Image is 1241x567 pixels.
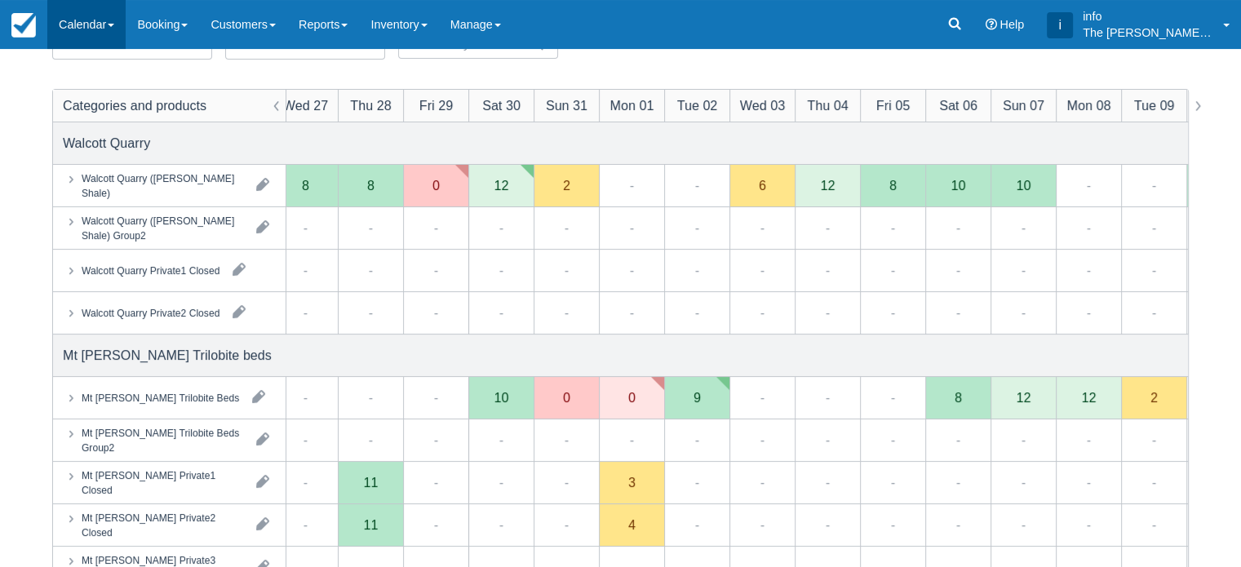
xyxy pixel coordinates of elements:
[304,515,308,534] div: -
[628,518,636,531] div: 4
[434,472,438,492] div: -
[826,430,830,450] div: -
[630,303,634,322] div: -
[11,13,36,38] img: checkfront-main-nav-mini-logo.png
[630,430,634,450] div: -
[434,218,438,237] div: -
[610,95,654,115] div: Mon 01
[63,95,206,115] div: Categories and products
[82,263,219,277] div: Walcott Quarry Private1 Closed
[1022,515,1026,534] div: -
[82,171,243,200] div: Walcott Quarry ([PERSON_NAME] Shale)
[760,388,765,407] div: -
[1152,175,1156,195] div: -
[760,472,765,492] div: -
[369,388,373,407] div: -
[1087,430,1091,450] div: -
[1022,303,1026,322] div: -
[565,515,569,534] div: -
[304,430,308,450] div: -
[939,95,977,115] div: Sat 06
[565,303,569,322] div: -
[563,179,570,192] div: 2
[630,175,634,195] div: -
[1083,8,1213,24] p: info
[1087,472,1091,492] div: -
[565,218,569,237] div: -
[364,518,379,531] div: 11
[694,391,701,404] div: 9
[494,179,509,192] div: 12
[350,95,391,115] div: Thu 28
[891,303,895,322] div: -
[826,303,830,322] div: -
[891,218,895,237] div: -
[630,260,634,280] div: -
[1022,472,1026,492] div: -
[1152,472,1156,492] div: -
[434,260,438,280] div: -
[1067,95,1111,115] div: Mon 08
[283,95,328,115] div: Wed 27
[499,515,503,534] div: -
[1152,303,1156,322] div: -
[956,303,960,322] div: -
[955,391,962,404] div: 8
[695,515,699,534] div: -
[695,472,699,492] div: -
[302,179,309,192] div: 8
[367,179,375,192] div: 8
[1022,430,1026,450] div: -
[1152,218,1156,237] div: -
[565,472,569,492] div: -
[1082,391,1097,404] div: 12
[628,476,636,489] div: 3
[985,19,996,30] i: Help
[695,430,699,450] div: -
[499,218,503,237] div: -
[434,430,438,450] div: -
[1087,260,1091,280] div: -
[364,476,379,489] div: 11
[563,391,570,404] div: 0
[1134,95,1175,115] div: Tue 09
[956,430,960,450] div: -
[891,472,895,492] div: -
[956,515,960,534] div: -
[1152,260,1156,280] div: -
[63,345,272,365] div: Mt [PERSON_NAME] Trilobite beds
[434,515,438,534] div: -
[434,388,438,407] div: -
[304,218,308,237] div: -
[1087,515,1091,534] div: -
[628,391,636,404] div: 0
[1087,175,1091,195] div: -
[565,260,569,280] div: -
[1022,260,1026,280] div: -
[826,515,830,534] div: -
[826,218,830,237] div: -
[695,260,699,280] div: -
[826,388,830,407] div: -
[891,260,895,280] div: -
[760,303,765,322] div: -
[891,430,895,450] div: -
[826,472,830,492] div: -
[82,390,239,405] div: Mt [PERSON_NAME] Trilobite Beds
[434,303,438,322] div: -
[951,179,966,192] div: 10
[1017,179,1031,192] div: 10
[695,218,699,237] div: -
[499,260,503,280] div: -
[63,133,150,153] div: Walcott Quarry
[1087,218,1091,237] div: -
[369,303,373,322] div: -
[821,179,835,192] div: 12
[369,430,373,450] div: -
[891,515,895,534] div: -
[82,425,243,454] div: Mt [PERSON_NAME] Trilobite Beds Group2
[1152,430,1156,450] div: -
[499,430,503,450] div: -
[760,430,765,450] div: -
[1017,391,1031,404] div: 12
